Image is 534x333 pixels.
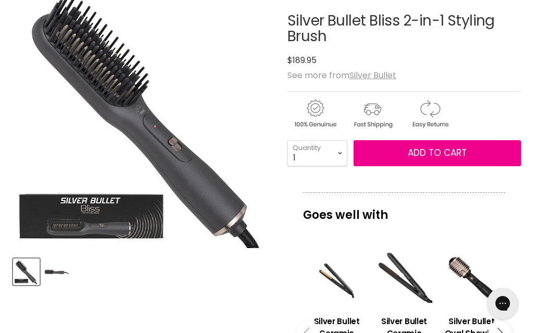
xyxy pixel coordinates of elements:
[287,69,396,81] span: See more from
[349,69,396,81] a: Silver Bullet
[354,140,521,166] button: Add to cart
[402,98,457,130] img: returns.gif
[11,255,276,285] div: Product thumbnails
[44,260,68,284] img: Silver Bullet Bliss 2-in-1 Styling Brush
[287,98,343,130] img: genuine.gif
[408,146,467,159] span: Add to cart
[287,140,347,166] select: Quantity
[13,258,40,285] button: Silver Bullet Bliss 2-in-1 Styling Brush
[345,98,400,130] img: shipping.gif
[303,192,505,227] p: Goes well with
[43,258,69,285] button: Silver Bullet Bliss 2-in-1 Styling Brush
[287,54,317,66] span: $189.95
[14,260,39,284] img: Silver Bullet Bliss 2-in-1 Styling Brush
[287,13,521,45] h1: Silver Bullet Bliss 2-in-1 Styling Brush
[482,284,524,323] iframe: Gorgias live chat messenger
